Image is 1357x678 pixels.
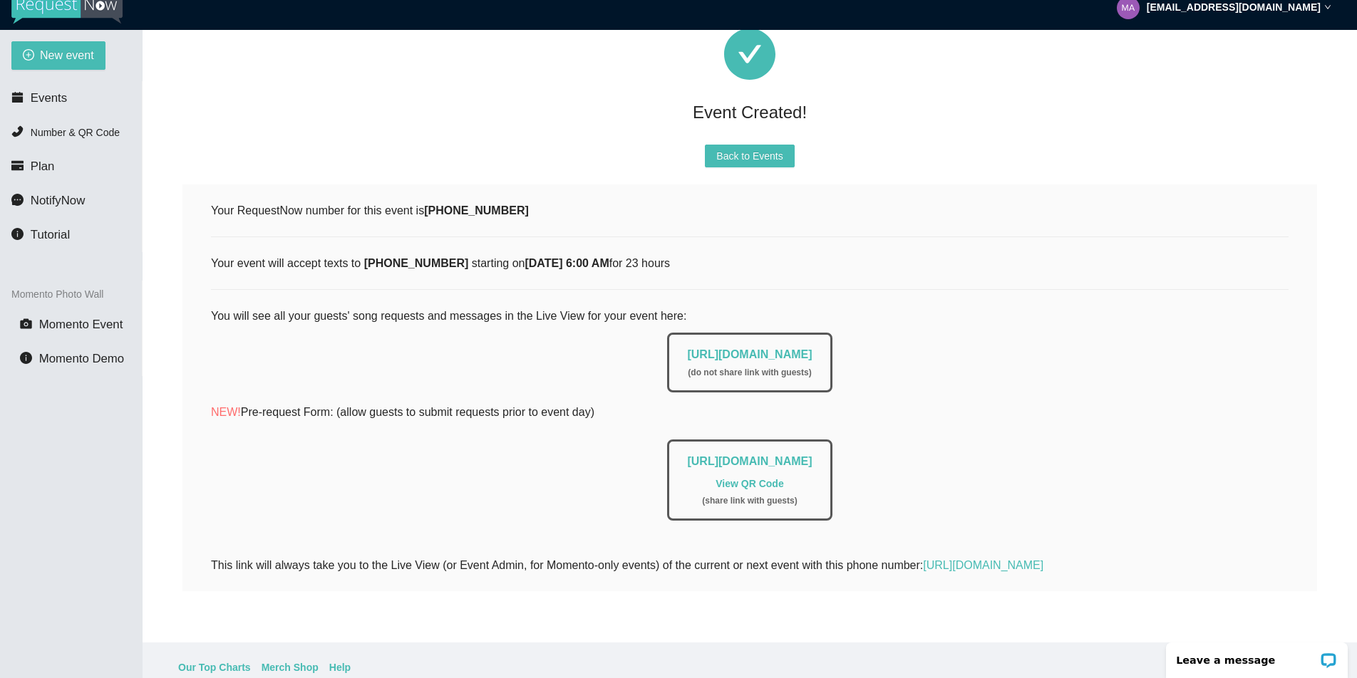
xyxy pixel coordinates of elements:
[182,97,1317,127] div: Event Created!
[364,257,469,269] b: [PHONE_NUMBER]
[923,559,1043,571] a: [URL][DOMAIN_NAME]
[716,478,783,489] a: View QR Code
[211,406,241,418] span: NEW!
[705,145,794,167] button: Back to Events
[40,46,94,64] span: New event
[687,455,812,467] a: [URL][DOMAIN_NAME]
[687,366,812,380] div: ( do not share link with guests )
[11,91,24,103] span: calendar
[211,556,1289,574] div: This link will always take you to the Live View (or Event Admin, for Momento-only events) of the ...
[262,659,319,675] a: Merch Shop
[20,352,32,364] span: info-circle
[211,307,1289,538] div: You will see all your guests' song requests and messages in the Live View for your event here:
[11,125,24,137] span: phone
[211,254,1289,272] div: Your event will accept texts to starting on for 23 hours
[211,403,1289,421] p: Pre-request Form: (allow guests to submit requests prior to event day)
[39,352,124,365] span: Momento Demo
[11,194,24,206] span: message
[39,318,123,331] span: Momento Event
[11,160,24,172] span: credit-card
[23,49,34,63] span: plus-circle
[11,228,24,240] span: info-circle
[716,148,783,164] span: Back to Events
[211,204,529,217] span: Your RequestNow number for this event is
[31,91,67,105] span: Events
[687,348,812,360] a: [URL][DOMAIN_NAME]
[178,659,251,675] a: Our Top Charts
[1147,1,1321,13] strong: [EMAIL_ADDRESS][DOMAIN_NAME]
[20,318,32,330] span: camera
[31,228,70,241] span: Tutorial
[11,41,105,70] button: plus-circleNew event
[31,160,55,173] span: Plan
[31,127,120,138] span: Number & QR Code
[31,194,85,207] span: NotifyNow
[525,257,609,269] b: [DATE] 6:00 AM
[1324,4,1331,11] span: down
[687,494,812,508] div: ( share link with guests )
[424,204,529,217] b: [PHONE_NUMBER]
[724,28,775,80] span: check-circle
[1157,633,1357,678] iframe: LiveChat chat widget
[329,659,351,675] a: Help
